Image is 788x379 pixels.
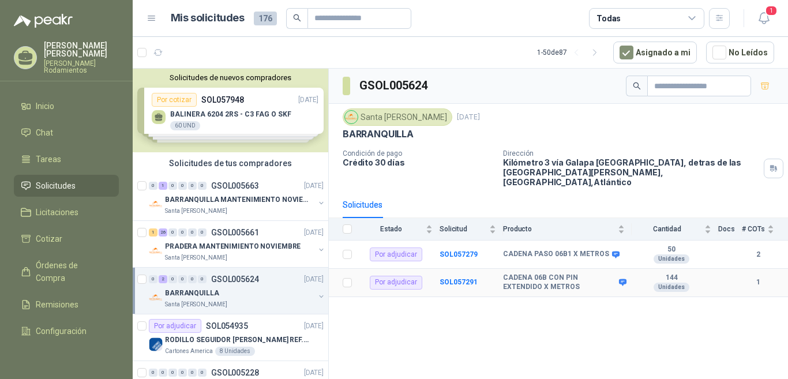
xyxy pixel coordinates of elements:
div: 0 [168,228,177,237]
div: 0 [168,182,177,190]
h3: GSOL005624 [359,77,429,95]
p: Condición de pago [343,149,494,157]
b: 2 [742,249,774,260]
p: PRADERA MANTENIMIENTO NOVIEMBRE [165,241,301,252]
a: Por adjudicarSOL054935[DATE] Company LogoRODILLO SEGUIDOR [PERSON_NAME] REF. NATV-17-PPA [PERSON_... [133,314,328,361]
img: Company Logo [149,291,163,305]
span: Tareas [36,153,61,166]
div: 0 [178,275,187,283]
div: Por adjudicar [149,319,201,333]
div: Solicitudes [343,198,382,211]
div: Unidades [654,254,689,264]
p: GSOL005661 [211,228,259,237]
div: 1 - 50 de 87 [537,43,604,62]
img: Company Logo [149,244,163,258]
p: Santa [PERSON_NAME] [165,300,227,309]
a: 1 26 0 0 0 0 GSOL005661[DATE] Company LogoPRADERA MANTENIMIENTO NOVIEMBRESanta [PERSON_NAME] [149,226,326,262]
p: GSOL005624 [211,275,259,283]
a: SOL057291 [440,278,478,286]
span: Solicitud [440,225,487,233]
a: Órdenes de Compra [14,254,119,289]
div: 0 [188,369,197,377]
p: Santa [PERSON_NAME] [165,253,227,262]
img: Company Logo [345,111,358,123]
span: Chat [36,126,53,139]
span: # COTs [742,225,765,233]
a: Inicio [14,95,119,117]
p: [DATE] [304,227,324,238]
p: BARRANQUILLA MANTENIMIENTO NOVIEMBRE [165,194,309,205]
b: 144 [632,273,711,283]
p: Crédito 30 días [343,157,494,167]
div: 0 [198,182,207,190]
div: 2 [159,275,167,283]
p: GSOL005228 [211,369,259,377]
div: 0 [188,228,197,237]
div: Unidades [654,283,689,292]
span: Cotizar [36,232,62,245]
div: Solicitudes de nuevos compradoresPor cotizarSOL057948[DATE] BALINERA 6204 2RS - C3 FAG O SKF60 UN... [133,69,328,152]
div: Solicitudes de tus compradores [133,152,328,174]
img: Company Logo [149,337,163,351]
div: 0 [178,228,187,237]
a: Manuales y ayuda [14,347,119,369]
span: Licitaciones [36,206,78,219]
b: CADENA 06B CON PIN EXTENDIDO X METROS [503,273,616,291]
p: [DATE] [304,274,324,285]
b: SOL057279 [440,250,478,258]
p: GSOL005663 [211,182,259,190]
a: Tareas [14,148,119,170]
span: Solicitudes [36,179,76,192]
div: 26 [159,228,167,237]
div: 0 [149,369,157,377]
span: search [633,82,641,90]
span: Inicio [36,100,54,112]
div: Por adjudicar [370,247,422,261]
button: 1 [753,8,774,29]
div: 0 [178,182,187,190]
p: [PERSON_NAME] [PERSON_NAME] [44,42,119,58]
a: Cotizar [14,228,119,250]
p: BARRANQUILLA [343,128,414,140]
p: Kilómetro 3 vía Galapa [GEOGRAPHIC_DATA], detras de las [GEOGRAPHIC_DATA][PERSON_NAME], [GEOGRAPH... [503,157,759,187]
div: 1 [159,182,167,190]
div: 1 [149,228,157,237]
span: Configuración [36,325,87,337]
b: CADENA PASO 06B1 X METROS [503,250,609,259]
button: No Leídos [706,42,774,63]
div: 0 [149,275,157,283]
a: 0 1 0 0 0 0 GSOL005663[DATE] Company LogoBARRANQUILLA MANTENIMIENTO NOVIEMBRESanta [PERSON_NAME] [149,179,326,216]
a: Configuración [14,320,119,342]
th: # COTs [742,218,788,241]
a: Chat [14,122,119,144]
p: Santa [PERSON_NAME] [165,207,227,216]
div: 8 Unidades [215,347,255,356]
span: Producto [503,225,616,233]
p: [DATE] [304,181,324,192]
div: 0 [168,275,177,283]
p: BARRANQUILLA [165,288,219,299]
img: Company Logo [149,197,163,211]
span: 176 [254,12,277,25]
div: 0 [188,275,197,283]
th: Solicitud [440,218,503,241]
div: 0 [168,369,177,377]
div: 0 [198,275,207,283]
div: Por adjudicar [370,276,422,290]
h1: Mis solicitudes [171,10,245,27]
a: Solicitudes [14,175,119,197]
img: Logo peakr [14,14,73,28]
b: 1 [742,277,774,288]
div: 0 [198,228,207,237]
span: Estado [359,225,423,233]
span: search [293,14,301,22]
span: Remisiones [36,298,78,311]
th: Cantidad [632,218,718,241]
div: 0 [188,182,197,190]
div: 0 [198,369,207,377]
p: RODILLO SEGUIDOR [PERSON_NAME] REF. NATV-17-PPA [PERSON_NAME] [165,335,309,346]
p: [DATE] [457,112,480,123]
a: 0 2 0 0 0 0 GSOL005624[DATE] Company LogoBARRANQUILLASanta [PERSON_NAME] [149,272,326,309]
p: SOL054935 [206,322,248,330]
